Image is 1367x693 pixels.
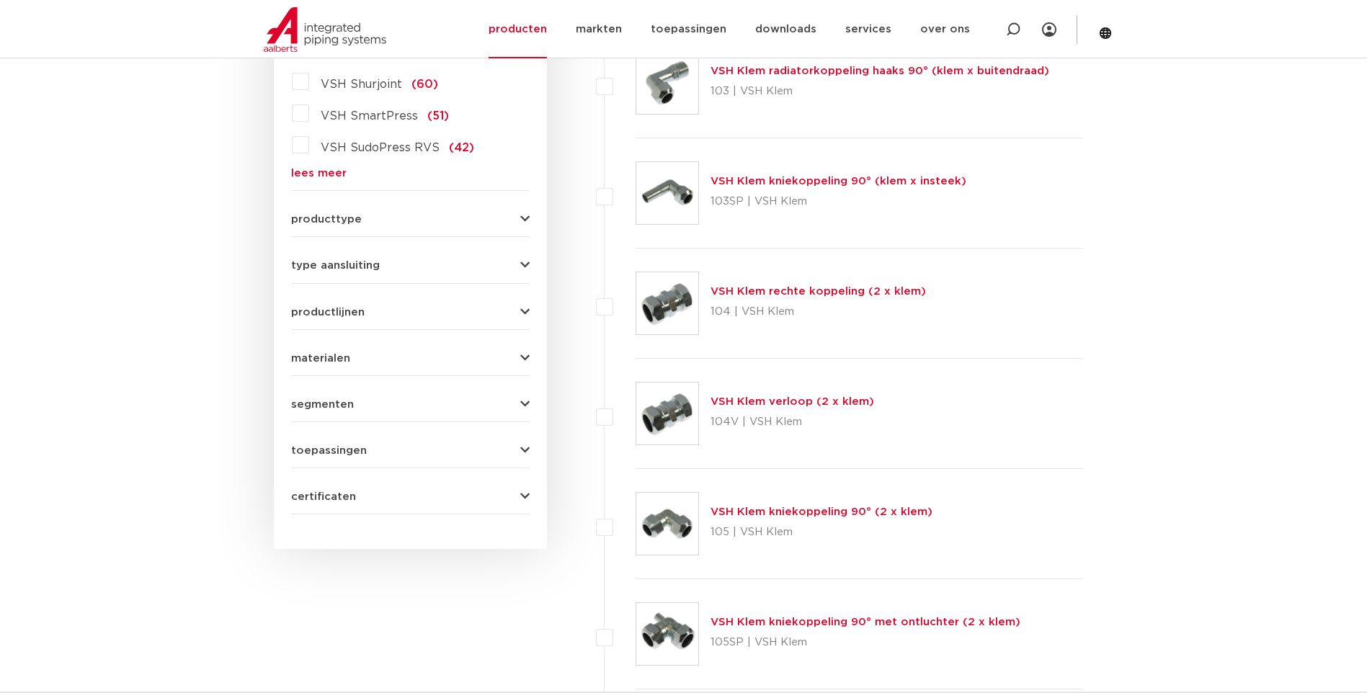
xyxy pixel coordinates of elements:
span: producttype [291,214,362,225]
a: lees meer [291,168,530,179]
span: certificaten [291,491,356,502]
span: type aansluiting [291,260,380,271]
img: Thumbnail for VSH Klem rechte koppeling (2 x klem) [636,272,698,334]
button: materialen [291,353,530,364]
span: VSH Shurjoint [321,79,402,90]
span: productlijnen [291,307,365,318]
span: segmenten [291,399,354,410]
span: VSH SmartPress [321,110,418,122]
p: 104V | VSH Klem [711,411,874,434]
img: Thumbnail for VSH Klem kniekoppeling 90° met ontluchter (2 x klem) [636,603,698,665]
span: toepassingen [291,445,367,456]
a: VSH Klem radiatorkoppeling haaks 90° (klem x buitendraad) [711,66,1049,76]
p: 104 | VSH Klem [711,300,926,323]
span: (60) [411,79,438,90]
button: segmenten [291,399,530,410]
img: Thumbnail for VSH Klem kniekoppeling 90° (klem x insteek) [636,162,698,224]
img: Thumbnail for VSH Klem kniekoppeling 90° (2 x klem) [636,493,698,555]
a: VSH Klem kniekoppeling 90° (2 x klem) [711,506,932,517]
button: certificaten [291,491,530,502]
img: Thumbnail for VSH Klem verloop (2 x klem) [636,383,698,444]
button: productlijnen [291,307,530,318]
a: VSH Klem rechte koppeling (2 x klem) [711,286,926,297]
p: 103 | VSH Klem [711,80,1049,103]
a: VSH Klem kniekoppeling 90° (klem x insteek) [711,176,966,187]
button: producttype [291,214,530,225]
button: type aansluiting [291,260,530,271]
p: 105 | VSH Klem [711,521,932,544]
p: 103SP | VSH Klem [711,190,966,213]
a: VSH Klem kniekoppeling 90° met ontluchter (2 x klem) [711,617,1020,627]
p: 105SP | VSH Klem [711,631,1020,654]
span: materialen [291,353,350,364]
span: (51) [427,110,449,122]
img: Thumbnail for VSH Klem radiatorkoppeling haaks 90° (klem x buitendraad) [636,52,698,114]
span: (42) [449,142,474,153]
button: toepassingen [291,445,530,456]
a: VSH Klem verloop (2 x klem) [711,396,874,407]
span: VSH SudoPress RVS [321,142,440,153]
